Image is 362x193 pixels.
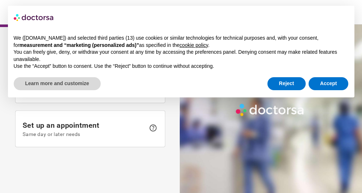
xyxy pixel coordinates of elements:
strong: measurement and “marketing (personalized ads)” [19,42,139,48]
a: cookie policy [179,42,208,48]
button: Accept [309,77,349,90]
span: Set up an appointment [23,121,145,137]
img: Logo-Doctorsa-trans-White-partial-flat.png [234,102,306,118]
span: Same day or later needs [23,131,145,137]
span: help [149,124,158,132]
button: Reject [267,77,306,90]
img: logo [14,12,54,23]
p: Use the “Accept” button to consent. Use the “Reject” button to continue without accepting. [14,63,349,70]
button: Learn more and customize [14,77,101,90]
p: We ([DOMAIN_NAME]) and selected third parties (13) use cookies or similar technologies for techni... [14,35,349,49]
p: You can freely give, deny, or withdraw your consent at any time by accessing the preferences pane... [14,49,349,63]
